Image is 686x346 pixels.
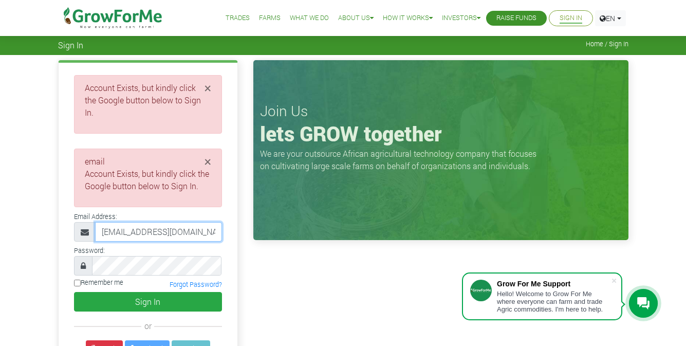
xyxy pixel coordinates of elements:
[260,102,622,120] h3: Join Us
[586,40,628,48] span: Home / Sign In
[85,82,211,119] li: Account Exists, but kindly click the Google button below to Sign In.
[85,168,211,192] li: Account Exists, but kindly click the Google button below to Sign In.
[74,292,222,312] button: Sign In
[595,10,626,26] a: EN
[205,80,211,96] span: ×
[58,40,83,50] span: Sign In
[338,13,374,24] a: About Us
[205,153,211,170] span: ×
[497,290,611,313] div: Hello! Welcome to Grow For Me where everyone can farm and trade Agric commodities. I'm here to help.
[226,13,250,24] a: Trades
[85,155,211,192] li: email
[442,13,480,24] a: Investors
[74,212,117,222] label: Email Address:
[260,121,622,146] h1: lets GROW together
[259,13,281,24] a: Farms
[95,222,222,242] input: Email Address
[260,148,543,172] p: We are your outsource African agricultural technology company that focuses on cultivating large s...
[496,13,536,24] a: Raise Funds
[290,13,329,24] a: What We Do
[497,280,611,288] div: Grow For Me Support
[170,280,222,288] a: Forgot Password?
[205,155,211,168] button: Close
[560,13,582,24] a: Sign In
[74,246,105,256] label: Password:
[74,320,222,332] div: or
[383,13,433,24] a: How it Works
[74,280,81,286] input: Remember me
[205,82,211,94] button: Close
[74,278,123,287] label: Remember me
